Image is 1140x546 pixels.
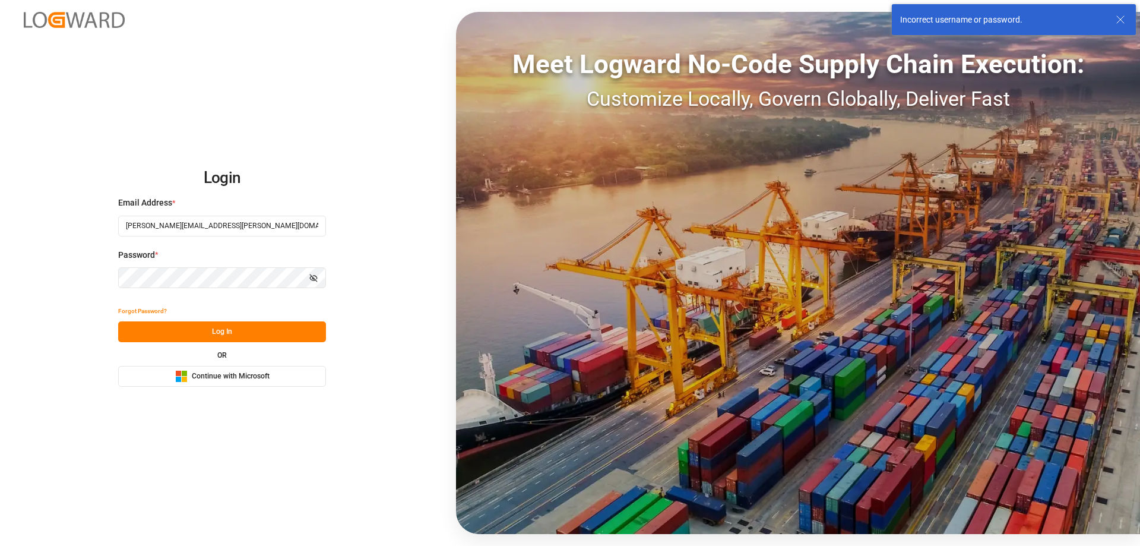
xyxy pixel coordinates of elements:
div: Meet Logward No-Code Supply Chain Execution: [456,45,1140,84]
h2: Login [118,159,326,197]
button: Log In [118,321,326,342]
button: Forgot Password? [118,301,167,321]
small: OR [217,352,227,359]
span: Password [118,249,155,261]
span: Continue with Microsoft [192,371,270,382]
img: Logward_new_orange.png [24,12,125,28]
span: Email Address [118,197,172,209]
input: Enter your email [118,216,326,236]
div: Incorrect username or password. [900,14,1104,26]
button: Continue with Microsoft [118,366,326,387]
div: Customize Locally, Govern Globally, Deliver Fast [456,84,1140,114]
